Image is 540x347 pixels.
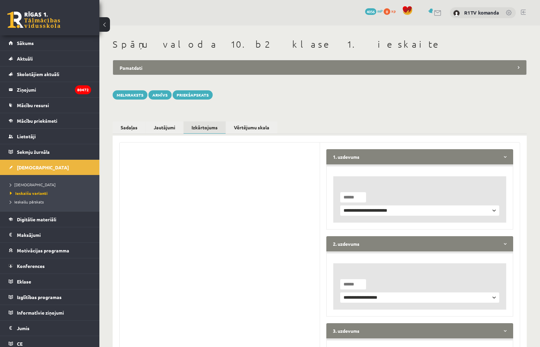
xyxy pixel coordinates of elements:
[365,8,383,14] a: 4056 mP
[17,341,23,347] span: CE
[17,40,34,46] span: Sākums
[9,243,91,258] a: Motivācijas programma
[17,263,45,269] span: Konferences
[391,8,396,14] span: xp
[9,212,91,227] a: Digitālie materiāli
[148,90,172,100] button: Arhīvs
[9,258,91,274] a: Konferences
[9,305,91,320] a: Informatīvie ziņojumi
[10,199,93,205] a: Ieskaišu pārskats
[113,121,145,134] a: Sadaļas
[10,199,44,204] span: Ieskaišu pārskats
[17,247,69,253] span: Motivācijas programma
[10,190,93,196] a: Ieskaišu varianti
[184,121,226,134] a: Izkārtojums
[9,113,91,128] a: Mācību priekšmeti
[17,149,50,155] span: Sekmju žurnāls
[453,10,460,17] img: R1TV komanda
[17,82,91,97] legend: Ziņojumi
[17,279,31,284] span: Eklase
[9,321,91,336] a: Jumis
[226,121,277,134] a: Vērtējumu skala
[17,325,29,331] span: Jumis
[17,164,69,170] span: [DEMOGRAPHIC_DATA]
[17,216,56,222] span: Digitālie materiāli
[9,98,91,113] a: Mācību resursi
[75,85,91,94] i: 80472
[9,51,91,66] a: Aktuāli
[9,274,91,289] a: Eklase
[464,9,499,16] a: R1TV komanda
[9,227,91,242] a: Maksājumi
[9,82,91,97] a: Ziņojumi80472
[9,35,91,51] a: Sākums
[9,129,91,144] a: Lietotāji
[17,133,36,139] span: Lietotāji
[326,323,513,338] legend: 3. uzdevums
[113,60,527,75] legend: Pamatdati
[146,121,183,134] a: Jautājumi
[7,12,60,28] a: Rīgas 1. Tālmācības vidusskola
[113,39,527,50] h1: Spāņu valoda 10.b2 klase 1. ieskaite
[384,8,390,15] span: 0
[17,118,57,124] span: Mācību priekšmeti
[113,90,147,100] button: Melnraksts
[377,8,383,14] span: mP
[10,182,56,187] span: [DEMOGRAPHIC_DATA]
[365,8,376,15] span: 4056
[9,144,91,159] a: Sekmju žurnāls
[384,8,399,14] a: 0 xp
[17,71,59,77] span: Skolotājiem aktuāli
[326,236,513,251] legend: 2. uzdevums
[17,102,49,108] span: Mācību resursi
[9,160,91,175] a: [DEMOGRAPHIC_DATA]
[173,90,213,100] a: Priekšapskats
[9,289,91,305] a: Izglītības programas
[17,310,64,316] span: Informatīvie ziņojumi
[9,66,91,82] a: Skolotājiem aktuāli
[326,149,513,164] legend: 1. uzdevums
[17,227,91,242] legend: Maksājumi
[17,294,62,300] span: Izglītības programas
[17,56,33,62] span: Aktuāli
[10,182,93,188] a: [DEMOGRAPHIC_DATA]
[10,191,48,196] span: Ieskaišu varianti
